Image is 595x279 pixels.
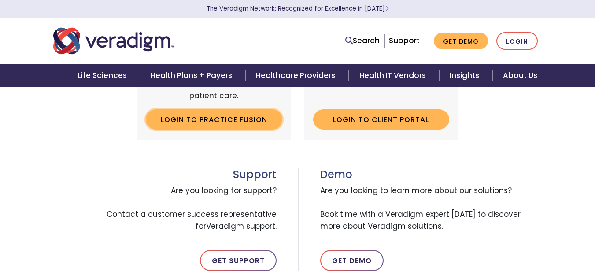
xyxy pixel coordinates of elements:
[53,26,174,56] img: Veradigm logo
[492,64,548,87] a: About Us
[200,250,277,271] a: Get Support
[53,168,277,181] h3: Support
[349,64,439,87] a: Health IT Vendors
[320,250,384,271] a: Get Demo
[439,64,492,87] a: Insights
[385,4,389,13] span: Learn More
[320,181,542,236] span: Are you looking to learn more about our solutions? Book time with a Veradigm expert [DATE] to dis...
[140,64,245,87] a: Health Plans + Payers
[320,168,542,181] h3: Demo
[207,4,389,13] a: The Veradigm Network: Recognized for Excellence in [DATE]Learn More
[146,109,282,130] a: Login to Practice Fusion
[496,32,538,50] a: Login
[245,64,348,87] a: Healthcare Providers
[389,35,420,46] a: Support
[53,181,277,236] span: Are you looking for support? Contact a customer success representative for
[434,33,488,50] a: Get Demo
[313,109,450,130] a: Login to Client Portal
[206,221,277,231] span: Veradigm support.
[345,35,380,47] a: Search
[67,64,140,87] a: Life Sciences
